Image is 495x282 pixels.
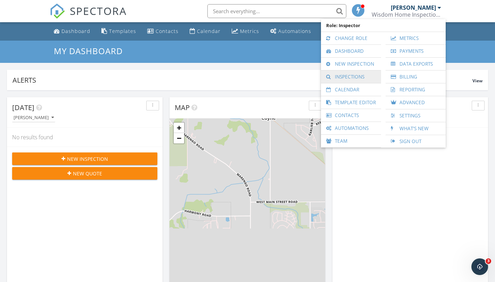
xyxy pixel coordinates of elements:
[471,258,488,275] iframe: Intercom live chat
[145,25,181,38] a: Contacts
[174,123,184,133] a: Zoom in
[187,25,223,38] a: Calendar
[324,58,378,70] a: New Inspection
[324,32,378,44] a: Change Role
[229,25,262,38] a: Metrics
[109,28,136,34] div: Templates
[12,103,34,112] span: [DATE]
[156,28,179,34] div: Contacts
[324,122,378,134] a: Automations
[50,3,65,19] img: The Best Home Inspection Software - Spectora
[12,167,157,180] button: New Quote
[13,75,472,85] div: Alerts
[240,28,259,34] div: Metrics
[389,70,442,83] a: Billing
[324,70,378,83] a: Inspections
[389,122,442,135] a: What's New
[486,258,491,264] span: 3
[70,3,127,18] span: SPECTORA
[389,58,442,70] a: Data Exports
[389,45,442,57] a: Payments
[12,113,55,123] button: [PERSON_NAME]
[389,96,442,109] a: Advanced
[67,155,108,163] span: New Inspection
[389,83,442,96] a: Reporting
[324,109,378,122] a: Contacts
[324,19,442,32] span: Role: Inspector
[389,135,442,148] a: Sign Out
[324,45,378,57] a: Dashboard
[51,25,93,38] a: Dashboard
[12,152,157,165] button: New Inspection
[197,28,221,34] div: Calendar
[54,45,123,57] span: My Dashboard
[14,115,54,120] div: [PERSON_NAME]
[174,133,184,143] a: Zoom out
[389,109,442,122] a: Settings
[324,83,378,96] a: Calendar
[7,128,163,147] div: No results found
[50,9,127,24] a: SPECTORA
[61,28,90,34] div: Dashboard
[207,4,346,18] input: Search everything...
[175,103,190,112] span: Map
[267,25,314,38] a: Automations (Basic)
[324,96,378,109] a: Template Editor
[372,11,441,18] div: Wisdom Home Inspection Services LLC
[99,25,139,38] a: Templates
[391,4,436,11] div: [PERSON_NAME]
[389,32,442,44] a: Metrics
[324,135,378,147] a: Team
[472,78,482,84] span: View
[73,170,102,177] span: New Quote
[278,28,311,34] div: Automations
[320,25,353,38] a: Settings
